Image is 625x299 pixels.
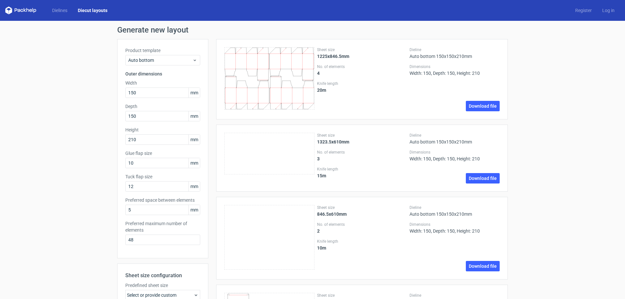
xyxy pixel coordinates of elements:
[410,222,500,234] div: Width: 150, Depth: 150, Height: 210
[317,167,407,172] label: Knife length
[125,80,200,86] label: Width
[188,182,200,191] span: mm
[125,103,200,110] label: Depth
[317,293,407,298] label: Sheet size
[410,205,500,210] label: Dieline
[317,245,326,251] strong: 10 m
[410,205,500,217] div: Auto bottom 150x150x210mm
[188,135,200,144] span: mm
[317,133,407,138] label: Sheet size
[410,47,500,59] div: Auto bottom 150x150x210mm
[125,220,200,233] label: Preferred maximum number of elements
[125,272,200,279] h2: Sheet size configuration
[410,133,500,138] label: Dieline
[410,64,500,69] label: Dimensions
[188,205,200,215] span: mm
[128,57,192,63] span: Auto bottom
[125,47,200,54] label: Product template
[317,88,326,93] strong: 20 m
[317,54,349,59] strong: 1225x846.5mm
[317,139,349,144] strong: 1323.5x610mm
[410,150,500,155] label: Dimensions
[317,222,407,227] label: No. of elements
[410,293,500,298] label: Dieline
[125,150,200,156] label: Glue flap size
[73,7,113,14] a: Diecut layouts
[317,156,320,161] strong: 3
[410,150,500,161] div: Width: 150, Depth: 150, Height: 210
[317,211,347,217] strong: 846.5x610mm
[410,47,500,52] label: Dieline
[125,71,200,77] h3: Outer dimensions
[317,81,407,86] label: Knife length
[317,239,407,244] label: Knife length
[317,64,407,69] label: No. of elements
[188,158,200,168] span: mm
[125,282,200,289] label: Predefined sheet size
[410,133,500,144] div: Auto bottom 150x150x210mm
[188,111,200,121] span: mm
[317,71,320,76] strong: 4
[317,205,407,210] label: Sheet size
[125,197,200,203] label: Preferred space between elements
[410,222,500,227] label: Dimensions
[466,173,500,183] a: Download file
[597,7,620,14] a: Log in
[317,173,326,178] strong: 15 m
[125,173,200,180] label: Tuck flap size
[317,228,320,234] strong: 2
[466,101,500,111] a: Download file
[570,7,597,14] a: Register
[410,64,500,76] div: Width: 150, Depth: 150, Height: 210
[317,47,407,52] label: Sheet size
[125,127,200,133] label: Height
[47,7,73,14] a: Dielines
[466,261,500,271] a: Download file
[317,150,407,155] label: No. of elements
[117,26,508,34] h1: Generate new layout
[188,88,200,98] span: mm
